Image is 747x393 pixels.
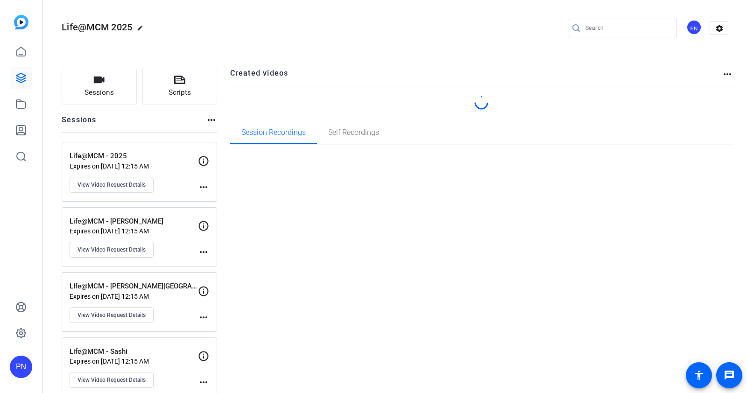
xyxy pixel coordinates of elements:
[78,246,146,253] span: View Video Request Details
[14,15,28,29] img: blue-gradient.svg
[70,281,198,292] p: LIfe@MCM - [PERSON_NAME][GEOGRAPHIC_DATA]
[710,21,729,35] mat-icon: settings
[62,68,137,105] button: Sessions
[142,68,218,105] button: Scripts
[198,377,209,388] mat-icon: more_horiz
[686,20,703,36] ngx-avatar: Puneet Nayyar
[70,358,198,365] p: Expires on [DATE] 12:15 AM
[85,87,114,98] span: Sessions
[78,376,146,384] span: View Video Request Details
[724,370,735,381] mat-icon: message
[62,21,132,33] span: Life@MCM 2025
[137,25,148,36] mat-icon: edit
[241,129,306,136] span: Session Recordings
[70,162,198,170] p: Expires on [DATE] 12:15 AM
[70,242,154,258] button: View Video Request Details
[78,181,146,189] span: View Video Request Details
[693,370,705,381] mat-icon: accessibility
[70,216,198,227] p: Life@MCM - [PERSON_NAME]
[328,129,379,136] span: Self Recordings
[78,311,146,319] span: View Video Request Details
[169,87,191,98] span: Scripts
[70,372,154,388] button: View Video Request Details
[198,312,209,323] mat-icon: more_horiz
[10,356,32,378] div: PN
[230,68,722,86] h2: Created videos
[70,151,198,161] p: Life@MCM - 2025
[198,182,209,193] mat-icon: more_horiz
[70,177,154,193] button: View Video Request Details
[585,22,669,34] input: Search
[686,20,702,35] div: PN
[70,307,154,323] button: View Video Request Details
[70,227,198,235] p: Expires on [DATE] 12:15 AM
[722,69,733,80] mat-icon: more_horiz
[62,114,97,132] h2: Sessions
[206,114,217,126] mat-icon: more_horiz
[70,293,198,300] p: Expires on [DATE] 12:15 AM
[198,246,209,258] mat-icon: more_horiz
[70,346,198,357] p: Life@MCM - Sashi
